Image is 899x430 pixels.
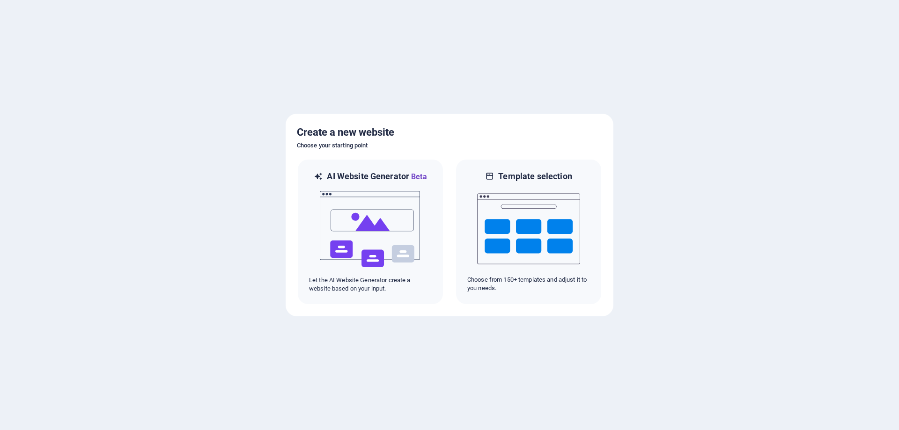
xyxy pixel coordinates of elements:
[498,171,572,182] h6: Template selection
[455,159,602,305] div: Template selectionChoose from 150+ templates and adjust it to you needs.
[297,159,444,305] div: AI Website GeneratorBetaaiLet the AI Website Generator create a website based on your input.
[327,171,427,182] h6: AI Website Generator
[309,276,432,293] p: Let the AI Website Generator create a website based on your input.
[409,172,427,181] span: Beta
[297,125,602,140] h5: Create a new website
[297,140,602,151] h6: Choose your starting point
[319,182,422,276] img: ai
[467,276,590,292] p: Choose from 150+ templates and adjust it to you needs.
